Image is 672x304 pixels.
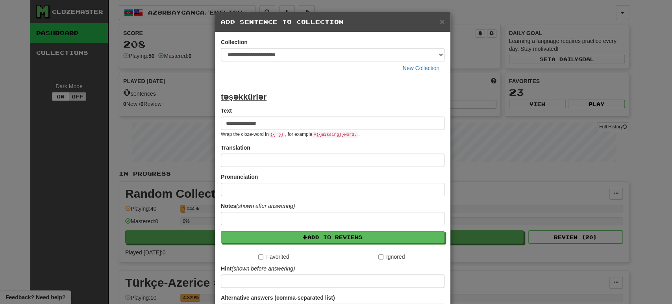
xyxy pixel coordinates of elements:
[258,254,263,260] input: Favorited
[277,132,285,138] code: }}
[221,132,359,137] small: Wrap the cloze-word in , for example .
[231,265,295,272] em: (shown before answering)
[236,203,295,209] em: (shown after answering)
[221,231,444,243] button: Add to Reviews
[398,61,444,75] button: New Collection
[312,132,358,138] code: A {{ missing }} word.
[221,294,335,302] label: Alternative answers (comma-separated list)
[221,173,258,181] label: Pronunciation
[221,38,248,46] label: Collection
[221,144,250,152] label: Translation
[221,92,267,101] u: təşəkkürlər
[378,254,383,260] input: Ignored
[221,202,295,210] label: Notes
[221,18,444,26] h5: Add Sentence to Collection
[268,132,277,138] code: {{
[221,107,232,115] label: Text
[378,253,405,261] label: Ignored
[258,253,289,261] label: Favorited
[440,17,444,26] span: ×
[440,17,444,26] button: Close
[221,265,295,272] label: Hint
